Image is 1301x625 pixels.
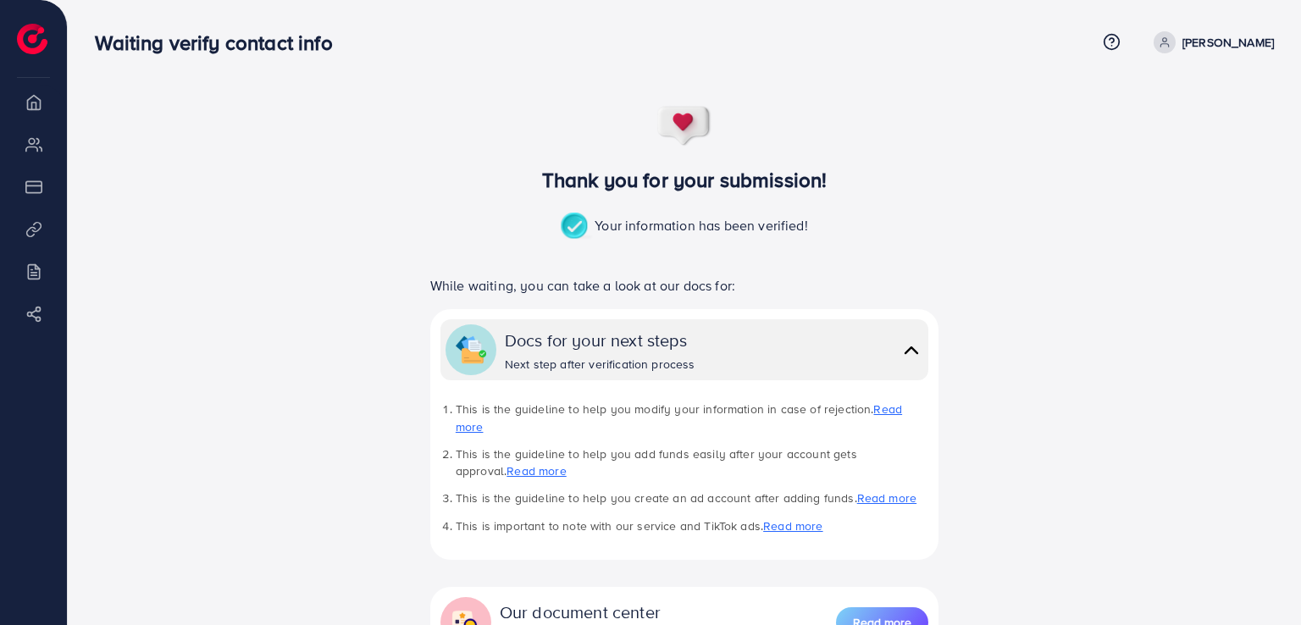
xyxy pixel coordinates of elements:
li: This is the guideline to help you create an ad account after adding funds. [456,489,928,506]
h3: Waiting verify contact info [95,30,346,55]
p: Your information has been verified! [561,213,808,241]
a: Read more [857,489,916,506]
div: Docs for your next steps [505,328,695,352]
img: success [656,105,712,147]
a: Read more [763,517,822,534]
div: Next step after verification process [505,356,695,373]
li: This is the guideline to help you modify your information in case of rejection. [456,401,928,435]
div: Our document center [500,600,756,624]
img: collapse [900,338,923,362]
p: While waiting, you can take a look at our docs for: [430,275,938,296]
li: This is the guideline to help you add funds easily after your account gets approval. [456,445,928,480]
img: success [561,213,595,241]
img: logo [17,24,47,54]
li: This is important to note with our service and TikTok ads. [456,517,928,534]
p: [PERSON_NAME] [1182,32,1274,53]
a: [PERSON_NAME] [1147,31,1274,53]
a: Read more [456,401,902,434]
img: collapse [456,335,486,365]
a: Read more [507,462,566,479]
h3: Thank you for your submission! [402,168,967,192]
